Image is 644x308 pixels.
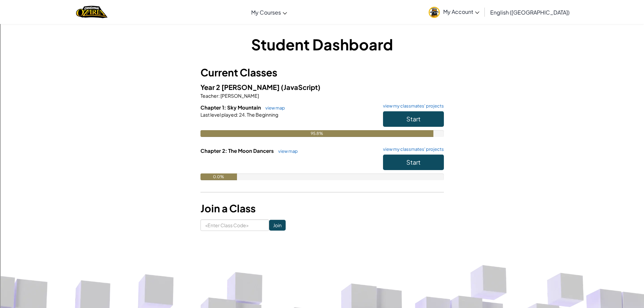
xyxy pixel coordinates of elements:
span: English ([GEOGRAPHIC_DATA]) [490,9,570,16]
span: My Courses [251,9,281,16]
a: English ([GEOGRAPHIC_DATA]) [487,3,573,21]
span: My Account [443,8,479,15]
a: My Courses [248,3,290,21]
img: Home [76,5,108,19]
img: avatar [429,7,440,18]
a: My Account [425,1,483,23]
a: Ozaria by CodeCombat logo [76,5,108,19]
